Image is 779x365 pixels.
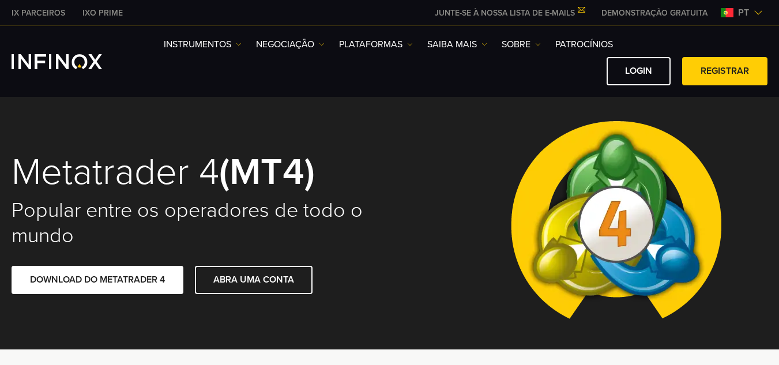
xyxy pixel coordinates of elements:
a: Login [607,57,671,85]
a: INFINOX [74,7,131,19]
img: Meta Trader 4 [502,97,731,349]
span: pt [733,6,754,20]
a: INFINOX [3,7,74,19]
a: SOBRE [502,37,541,51]
a: Registrar [682,57,767,85]
a: Instrumentos [164,37,242,51]
a: INFINOX MENU [593,7,716,19]
a: Saiba mais [427,37,487,51]
strong: (MT4) [219,149,315,195]
a: PLATAFORMAS [339,37,413,51]
a: DOWNLOAD DO METATRADER 4 [12,266,183,294]
a: JUNTE-SE À NOSSA LISTA DE E-MAILS [426,8,593,18]
h2: Popular entre os operadores de todo o mundo [12,198,374,249]
a: NEGOCIAÇÃO [256,37,325,51]
h1: Metatrader 4 [12,153,374,192]
a: ABRA UMA CONTA [195,266,313,294]
a: Patrocínios [555,37,613,51]
a: INFINOX Logo [12,54,129,69]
